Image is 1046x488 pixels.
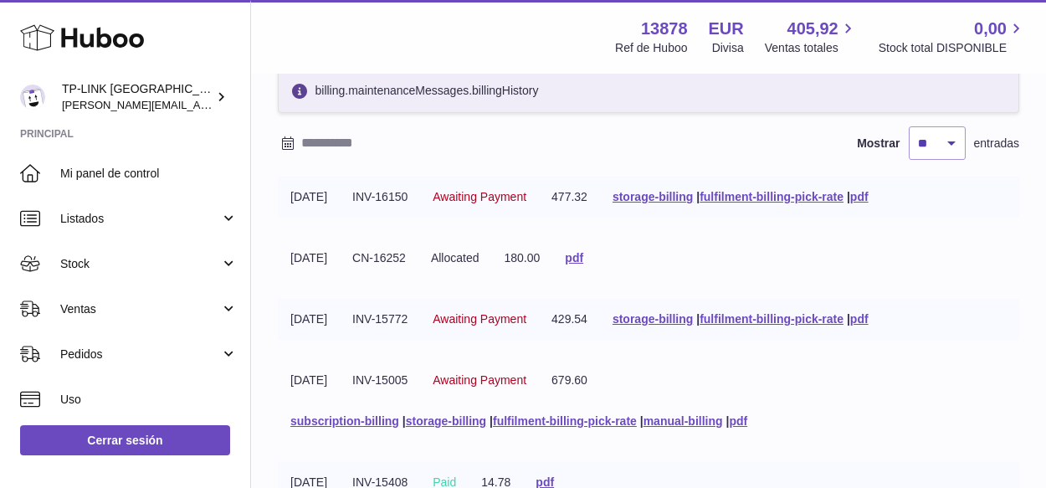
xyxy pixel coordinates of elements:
[729,414,747,428] a: pdf
[787,18,838,40] span: 405,92
[539,360,600,401] td: 679.60
[765,40,858,56] span: Ventas totales
[615,40,687,56] div: Ref de Huboo
[492,238,553,279] td: 180.00
[850,190,869,203] a: pdf
[726,414,729,428] span: |
[539,177,600,218] td: 477.32
[709,18,744,40] strong: EUR
[640,414,643,428] span: |
[278,238,340,279] td: [DATE]
[278,177,340,218] td: [DATE]
[765,18,858,56] a: 405,92 Ventas totales
[613,190,693,203] a: storage-billing
[20,85,45,110] img: celia.yan@tp-link.com
[62,98,336,111] span: [PERSON_NAME][EMAIL_ADDRESS][DOMAIN_NAME]
[539,299,600,340] td: 429.54
[340,177,420,218] td: INV-16150
[340,238,418,279] td: CN-16252
[641,18,688,40] strong: 13878
[696,190,700,203] span: |
[433,312,526,326] span: Awaiting Payment
[278,299,340,340] td: [DATE]
[879,40,1026,56] span: Stock total DISPONIBLE
[60,301,220,317] span: Ventas
[847,312,850,326] span: |
[696,312,700,326] span: |
[493,414,637,428] a: fulfilment-billing-pick-rate
[60,256,220,272] span: Stock
[850,312,869,326] a: pdf
[700,312,843,326] a: fulfilment-billing-pick-rate
[406,414,486,428] a: storage-billing
[60,211,220,227] span: Listados
[290,414,399,428] a: subscription-billing
[60,392,238,408] span: Uso
[490,414,493,428] span: |
[879,18,1026,56] a: 0,00 Stock total DISPONIBLE
[974,18,1007,40] span: 0,00
[62,81,213,113] div: TP-LINK [GEOGRAPHIC_DATA], SOCIEDAD LIMITADA
[700,190,843,203] a: fulfilment-billing-pick-rate
[403,414,406,428] span: |
[278,69,1019,113] div: billing.maintenanceMessages.billingHistory
[974,136,1019,152] span: entradas
[60,166,238,182] span: Mi panel de control
[857,136,900,152] label: Mostrar
[431,251,479,265] span: Allocated
[712,40,744,56] div: Divisa
[433,190,526,203] span: Awaiting Payment
[433,373,526,387] span: Awaiting Payment
[565,251,583,265] a: pdf
[847,190,850,203] span: |
[20,425,230,455] a: Cerrar sesión
[613,312,693,326] a: storage-billing
[643,414,723,428] a: manual-billing
[278,360,340,401] td: [DATE]
[340,299,420,340] td: INV-15772
[340,360,420,401] td: INV-15005
[60,347,220,362] span: Pedidos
